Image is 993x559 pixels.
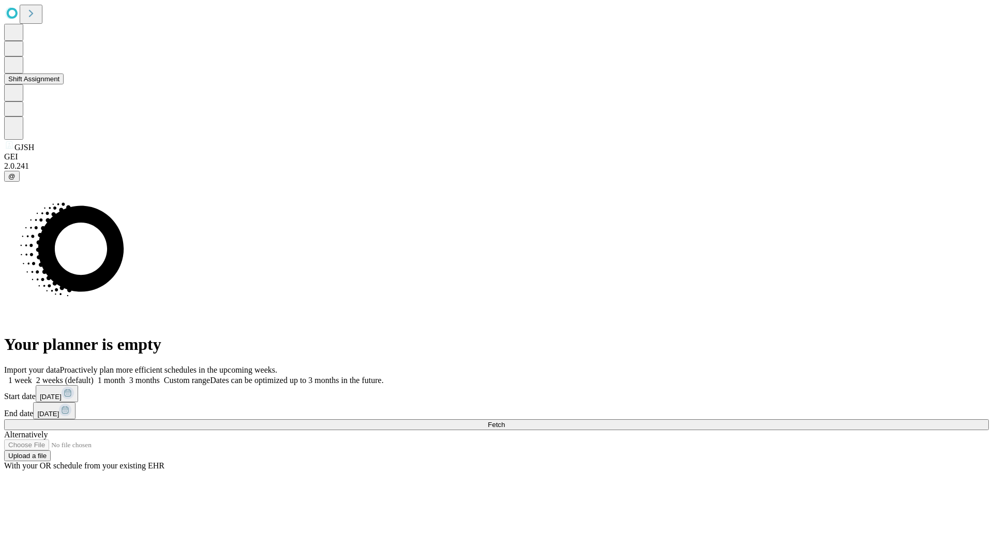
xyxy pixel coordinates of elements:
[210,376,383,385] span: Dates can be optimized up to 3 months in the future.
[36,376,94,385] span: 2 weeks (default)
[14,143,34,152] span: GJSH
[488,421,505,429] span: Fetch
[4,430,48,439] span: Alternatively
[4,152,989,161] div: GEI
[4,461,164,470] span: With your OR schedule from your existing EHR
[98,376,125,385] span: 1 month
[4,335,989,354] h1: Your planner is empty
[33,402,76,419] button: [DATE]
[129,376,160,385] span: 3 months
[4,73,64,84] button: Shift Assignment
[4,450,51,461] button: Upload a file
[40,393,62,401] span: [DATE]
[37,410,59,418] span: [DATE]
[4,161,989,171] div: 2.0.241
[36,385,78,402] button: [DATE]
[4,402,989,419] div: End date
[4,419,989,430] button: Fetch
[4,171,20,182] button: @
[8,376,32,385] span: 1 week
[8,172,16,180] span: @
[60,365,277,374] span: Proactively plan more efficient schedules in the upcoming weeks.
[4,385,989,402] div: Start date
[164,376,210,385] span: Custom range
[4,365,60,374] span: Import your data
